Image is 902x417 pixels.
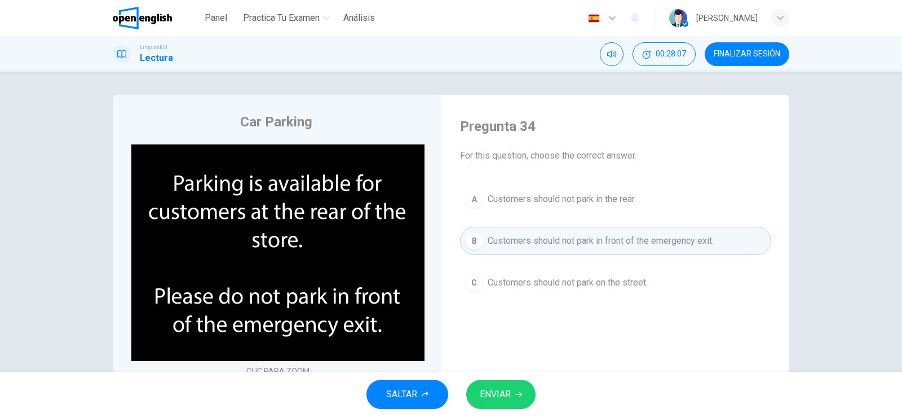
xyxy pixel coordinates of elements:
[465,232,483,250] div: B
[460,185,771,213] button: ACustomers should not park in the rear.
[243,11,320,25] span: Practica tu examen
[131,144,425,361] img: undefined
[600,42,624,66] div: Silenciar
[140,51,173,65] h1: Lectura
[205,11,227,25] span: Panel
[696,11,758,25] div: [PERSON_NAME]
[242,363,314,379] button: CLIC PARA ZOOM
[656,50,686,59] span: 00:28:07
[465,274,483,292] div: C
[198,8,234,28] button: Panel
[113,7,198,29] a: OpenEnglish logo
[460,227,771,255] button: BCustomers should not park in front of the emergency exit.
[587,14,601,23] img: es
[140,43,167,51] span: Linguaskill
[386,387,417,402] span: SALTAR
[705,42,789,66] button: FINALIZAR SESIÓN
[466,380,536,409] button: ENVIAR
[240,113,312,131] h4: Car Parking
[633,42,696,66] button: 00:28:07
[488,192,636,206] span: Customers should not park in the rear.
[366,380,448,409] button: SALTAR
[238,8,334,28] button: Practica tu examen
[669,9,687,27] img: Profile picture
[488,276,648,289] span: Customers should not park on the street.
[113,7,172,29] img: OpenEnglish logo
[339,8,379,28] button: Análisis
[465,190,483,208] div: A
[343,11,375,25] span: Análisis
[633,42,696,66] div: Ocultar
[460,117,771,135] h4: Pregunta 34
[480,387,511,402] span: ENVIAR
[714,50,780,59] span: FINALIZAR SESIÓN
[460,269,771,297] button: CCustomers should not park on the street.
[488,234,714,248] span: Customers should not park in front of the emergency exit.
[460,149,771,163] span: For this question, choose the correct answer.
